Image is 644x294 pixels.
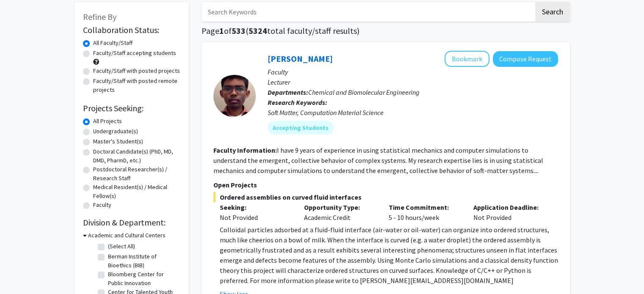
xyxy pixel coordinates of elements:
[268,53,333,64] a: [PERSON_NAME]
[298,202,382,223] div: Academic Credit
[535,2,570,22] button: Search
[93,201,111,209] label: Faculty
[93,77,180,94] label: Faculty/Staff with posted remote projects
[467,202,552,223] div: Not Provided
[202,2,534,22] input: Search Keywords
[83,103,180,113] h2: Projects Seeking:
[232,25,246,36] span: 533
[389,202,461,212] p: Time Commitment:
[93,127,138,136] label: Undergraduate(s)
[6,256,36,288] iframe: Chat
[249,25,267,36] span: 5324
[93,165,180,183] label: Postdoctoral Researcher(s) / Research Staff
[268,98,327,107] b: Research Keywords:
[220,202,292,212] p: Seeking:
[108,270,178,288] label: Bloomberg Center for Public Innovation
[308,88,420,96] span: Chemical and Biomolecular Engineering
[108,242,135,251] label: (Select All)
[93,183,180,201] label: Medical Resident(s) / Medical Fellow(s)
[268,121,334,135] mat-chip: Accepting Students
[93,38,133,47] label: All Faculty/Staff
[445,51,489,67] button: Add John Edison to Bookmarks
[93,117,122,126] label: All Projects
[108,252,178,270] label: Berman Institute of Bioethics (BIB)
[473,202,545,212] p: Application Deadline:
[83,11,116,22] span: Refine By
[219,25,224,36] span: 1
[493,51,558,67] button: Compose Request to John Edison
[304,202,376,212] p: Opportunity Type:
[93,147,180,165] label: Doctoral Candidate(s) (PhD, MD, DMD, PharmD, etc.)
[213,180,558,190] p: Open Projects
[93,137,143,146] label: Master's Student(s)
[88,231,166,240] h3: Academic and Cultural Centers
[93,66,180,75] label: Faculty/Staff with posted projects
[213,146,543,175] fg-read-more: I have 9 years of experience in using statistical mechanics and computer simulations to understan...
[268,88,308,96] b: Departments:
[93,49,176,58] label: Faculty/Staff accepting students
[220,212,292,223] div: Not Provided
[268,77,558,87] p: Lecturer
[268,107,558,118] div: Soft Matter, Computation Material Science
[83,25,180,35] h2: Collaboration Status:
[220,225,558,286] p: Colloidal particles adsorbed at a fluid-fluid interface (air-water or oil-water) can organize int...
[382,202,467,223] div: 5 - 10 hours/week
[202,26,570,36] h1: Page of ( total faculty/staff results)
[213,192,558,202] span: Ordered assemblies on curved fluid interfaces
[213,146,277,154] b: Faculty Information:
[83,217,180,228] h2: Division & Department:
[268,67,558,77] p: Faculty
